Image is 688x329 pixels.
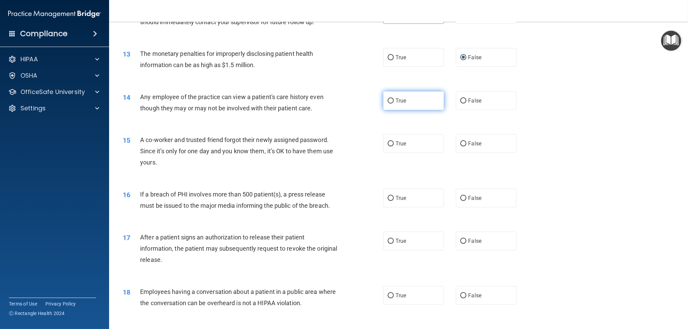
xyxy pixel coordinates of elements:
[123,136,130,144] span: 15
[388,196,394,201] input: True
[388,98,394,104] input: True
[8,55,99,63] a: HIPAA
[388,239,394,244] input: True
[395,97,406,104] span: True
[8,7,101,21] img: PMB logo
[468,195,481,201] span: False
[468,97,481,104] span: False
[395,195,406,201] span: True
[395,54,406,61] span: True
[123,93,130,101] span: 14
[20,29,68,38] h4: Compliance
[9,300,37,307] a: Terms of Use
[661,31,681,51] button: Open Resource Center
[395,140,406,147] span: True
[8,88,99,96] a: OfficeSafe University
[460,196,466,201] input: False
[388,141,394,146] input: True
[140,7,336,26] span: If you suspect that someone is violating the practice's privacy policy you should immediately con...
[395,292,406,299] span: True
[140,93,324,112] span: Any employee of the practice can view a patient's care history even though they may or may not be...
[8,104,99,112] a: Settings
[140,234,337,263] span: After a patient signs an authorization to release their patient information, the patient may subs...
[140,288,336,307] span: Employees having a conversation about a patient in a public area where the conversation can be ov...
[460,141,466,146] input: False
[123,288,130,296] span: 18
[140,191,330,209] span: If a breach of PHI involves more than 500 patient(s), a press release must be issued to the major...
[460,55,466,60] input: False
[9,310,65,317] span: Ⓒ Rectangle Health 2024
[395,238,406,244] span: True
[20,72,38,80] p: OSHA
[20,104,46,112] p: Settings
[8,72,99,80] a: OSHA
[140,136,333,166] span: A co-worker and trusted friend forgot their newly assigned password. Since it’s only for one day ...
[468,54,481,61] span: False
[460,98,466,104] input: False
[20,55,38,63] p: HIPAA
[468,292,481,299] span: False
[123,191,130,199] span: 16
[468,238,481,244] span: False
[140,50,313,68] span: The monetary penalties for improperly disclosing patient health information can be as high as $1....
[388,55,394,60] input: True
[123,234,130,242] span: 17
[20,88,85,96] p: OfficeSafe University
[388,293,394,298] input: True
[460,239,466,244] input: False
[468,140,481,147] span: False
[123,50,130,58] span: 13
[45,300,76,307] a: Privacy Policy
[460,293,466,298] input: False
